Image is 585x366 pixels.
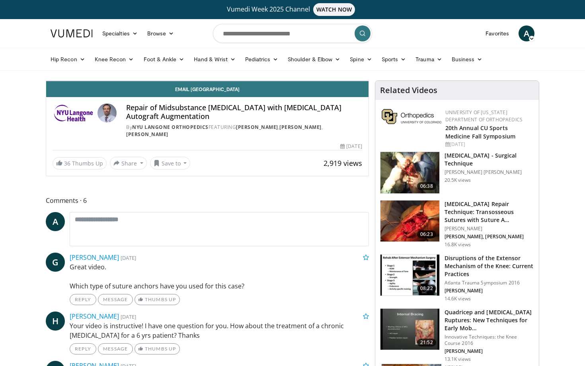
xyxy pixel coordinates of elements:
p: Innovative Techniques: the Knee Course 2016 [445,334,534,347]
img: c329ce19-05ea-4e12-b583-111b1ee27852.150x105_q85_crop-smart_upscale.jpg [380,255,439,296]
img: Avatar [97,103,117,123]
div: [DATE] [445,141,532,148]
input: Search topics, interventions [213,24,372,43]
p: [PERSON_NAME], [PERSON_NAME] [445,234,534,240]
a: Sports [377,51,411,67]
div: By FEATURING , , [126,124,362,138]
a: NYU Langone Orthopedics [132,124,209,130]
img: Vx8lr-LI9TPdNKgn4xMDoxOjBzMTt2bJ.150x105_q85_crop-smart_upscale.jpg [380,152,439,193]
a: 36 Thumbs Up [53,157,107,169]
button: Share [110,157,147,169]
button: Save to [150,157,191,169]
small: [DATE] [121,254,136,261]
span: 06:23 [417,230,436,238]
img: VuMedi Logo [51,29,93,37]
a: A [46,212,65,231]
a: Reply [70,294,96,305]
div: [DATE] [340,143,362,150]
a: Knee Recon [90,51,139,67]
span: 06:38 [417,182,436,190]
a: 20th Annual CU Sports Medicine Fall Symposium [445,124,515,140]
a: Reply [70,343,96,354]
a: Specialties [97,25,142,41]
a: Shoulder & Elbow [283,51,345,67]
a: [PERSON_NAME] [70,312,119,321]
a: Thumbs Up [135,294,179,305]
a: Vumedi Week 2025 ChannelWATCH NOW [52,3,533,16]
a: [PERSON_NAME] [279,124,322,130]
a: H [46,311,65,331]
a: 06:38 [MEDICAL_DATA] - Surgical Technique [PERSON_NAME] [PERSON_NAME] 20.5K views [380,152,534,194]
p: [PERSON_NAME] [445,288,534,294]
h4: Repair of Midsubstance [MEDICAL_DATA] with [MEDICAL_DATA] Autograft Augmentation [126,103,362,121]
a: Message [98,294,133,305]
a: Message [98,343,133,354]
p: [PERSON_NAME] [445,226,534,232]
a: G [46,253,65,272]
p: 20.5K views [445,177,471,183]
a: [PERSON_NAME] [236,124,278,130]
a: Pediatrics [240,51,283,67]
a: Email [GEOGRAPHIC_DATA] [46,81,369,97]
span: 2,919 views [324,158,362,168]
a: Hip Recon [46,51,90,67]
a: Favorites [481,25,514,41]
a: [PERSON_NAME] [70,253,119,262]
h3: Quadricep and [MEDICAL_DATA] Ruptures: New Techniques for Early Mob… [445,308,534,332]
span: 08:22 [417,284,436,292]
a: 06:23 [MEDICAL_DATA] Repair Technique: Transosseous Sutures with Suture A… [PERSON_NAME] [PERSON_... [380,200,534,248]
a: Browse [142,25,179,41]
span: 21:52 [417,339,436,347]
p: 13.1K views [445,356,471,362]
p: [PERSON_NAME] [PERSON_NAME] [445,169,534,175]
p: Great video. Which type of suture anchors have you used for this case? [70,262,369,291]
a: 08:22 Disruptions of the Extensor Mechanism of the Knee: Current Practices Atlanta Trauma Symposi... [380,254,534,302]
img: 355603a8-37da-49b6-856f-e00d7e9307d3.png.150x105_q85_autocrop_double_scale_upscale_version-0.2.png [382,109,441,124]
h3: [MEDICAL_DATA] - Surgical Technique [445,152,534,167]
a: Foot & Ankle [139,51,189,67]
span: WATCH NOW [313,3,355,16]
img: NYU Langone Orthopedics [53,103,94,123]
a: Thumbs Up [135,343,179,354]
a: 21:52 Quadricep and [MEDICAL_DATA] Ruptures: New Techniques for Early Mob… Innovative Techniques:... [380,308,534,362]
h3: Disruptions of the Extensor Mechanism of the Knee: Current Practices [445,254,534,278]
a: Trauma [411,51,447,67]
p: 16.8K views [445,241,471,248]
a: University of [US_STATE] Department of Orthopaedics [445,109,523,123]
p: [PERSON_NAME] [445,348,534,354]
a: Spine [345,51,376,67]
p: 14.6K views [445,296,471,302]
a: [PERSON_NAME] [126,131,168,138]
img: a284ffb3-f88c-46bb-88bb-d0d390e931a0.150x105_q85_crop-smart_upscale.jpg [380,201,439,242]
a: A [519,25,534,41]
h3: [MEDICAL_DATA] Repair Technique: Transosseous Sutures with Suture A… [445,200,534,224]
a: Hand & Wrist [189,51,240,67]
p: Atlanta Trauma Symposium 2016 [445,280,534,286]
a: Business [447,51,487,67]
span: 36 [64,160,70,167]
img: AlCdVYZxUWkgWPEX4xMDoxOjA4MTsiGN.150x105_q85_crop-smart_upscale.jpg [380,309,439,350]
small: [DATE] [121,313,136,320]
span: Comments 6 [46,195,369,206]
p: Your video is instructive! I have one question for you. How about the treatment of a chronic [MED... [70,321,369,340]
h4: Related Videos [380,86,437,95]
